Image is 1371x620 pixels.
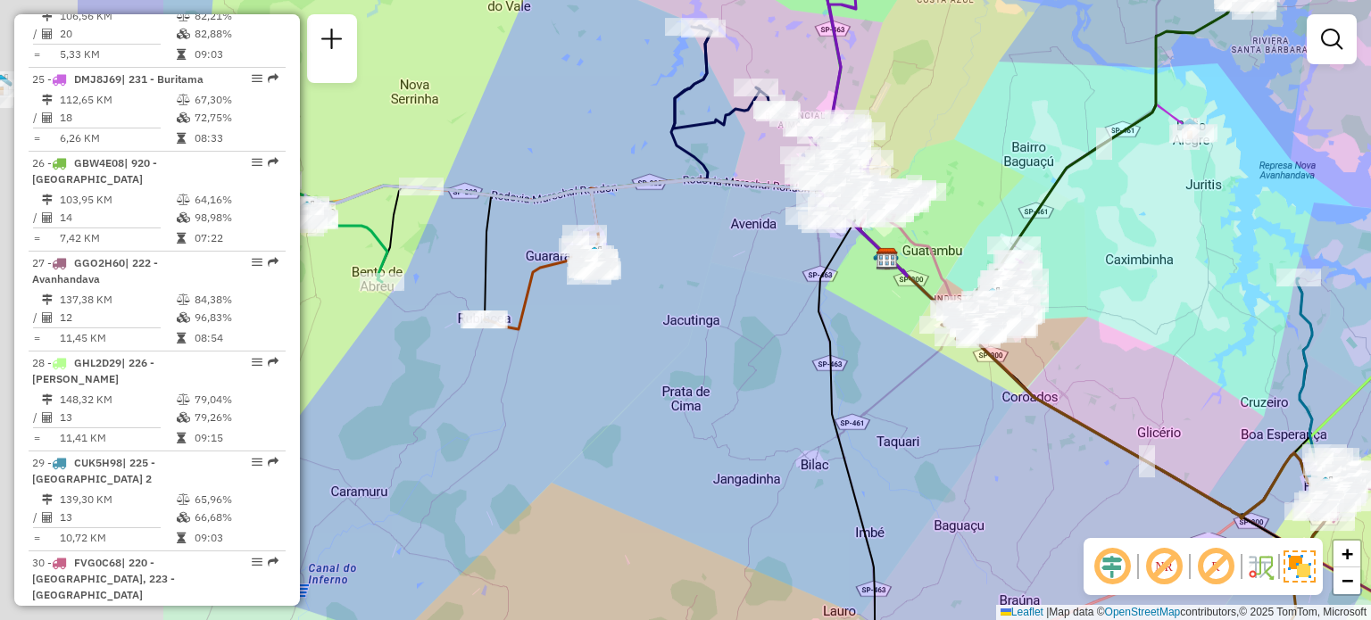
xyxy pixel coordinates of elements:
[32,309,41,327] td: /
[59,309,176,327] td: 12
[194,229,278,247] td: 07:22
[194,209,278,227] td: 98,98%
[59,45,176,63] td: 5,33 KM
[32,508,41,526] td: /
[74,456,122,469] span: CUK5H98
[32,156,157,186] span: | 920 - [GEOGRAPHIC_DATA]
[59,529,176,547] td: 10,72 KM
[1342,569,1353,591] span: −
[1284,550,1316,583] img: Exibir/Ocultar setores
[59,25,176,43] td: 20
[59,209,176,227] td: 14
[268,157,278,168] em: Rota exportada
[252,257,262,268] em: Opções
[177,433,186,443] i: Tempo total em rota
[32,529,41,547] td: =
[177,394,190,405] i: % de utilização do peso
[59,329,176,347] td: 11,45 KM
[42,512,53,523] i: Total de Atividades
[42,412,53,423] i: Total de Atividades
[42,294,53,305] i: Distância Total
[876,247,899,270] img: CDD Araçatuba
[59,508,176,526] td: 13
[42,212,53,223] i: Total de Atividades
[32,256,158,285] span: | 222 - Avanhandava
[42,29,53,39] i: Total de Atividades
[59,291,176,309] td: 137,38 KM
[177,29,190,39] i: % de utilização da cubagem
[42,394,53,405] i: Distância Total
[42,312,53,323] i: Total de Atividades
[252,73,262,84] em: Opções
[314,21,350,62] a: Nova sessão e pesquisa
[194,391,278,409] td: 79,04%
[194,91,278,109] td: 67,30%
[1046,606,1049,618] span: |
[59,409,176,426] td: 13
[1091,545,1134,588] span: Ocultar deslocamento
[1001,606,1043,618] a: Leaflet
[1142,545,1185,588] span: Exibir NR
[177,112,190,123] i: % de utilização da cubagem
[1342,542,1353,565] span: +
[1178,117,1201,140] img: BREJO ALEGRE
[121,72,204,86] span: | 231 - Buritama
[177,294,190,305] i: % de utilização do peso
[74,256,125,269] span: GGO2H60
[194,25,278,43] td: 82,88%
[252,457,262,467] em: Opções
[194,491,278,508] td: 65,96%
[252,557,262,567] em: Opções
[32,25,41,43] td: /
[194,291,278,309] td: 84,38%
[32,109,41,127] td: /
[177,133,186,144] i: Tempo total em rota
[177,512,190,523] i: % de utilização da cubagem
[268,557,278,567] em: Rota exportada
[268,73,278,84] em: Rota exportada
[194,429,278,447] td: 09:15
[268,257,278,268] em: Rota exportada
[177,412,190,423] i: % de utilização da cubagem
[59,129,176,147] td: 6,26 KM
[194,409,278,426] td: 79,26%
[177,333,186,343] i: Tempo total em rota
[194,529,278,547] td: 09:03
[268,357,278,368] em: Rota exportada
[32,456,155,485] span: | 225 - [GEOGRAPHIC_DATA] 2
[252,357,262,368] em: Opções
[42,494,53,505] i: Distância Total
[1334,541,1360,567] a: Zoom in
[194,309,278,327] td: 96,83%
[59,91,176,109] td: 112,65 KM
[1105,606,1181,618] a: OpenStreetMap
[59,229,176,247] td: 7,42 KM
[177,233,186,244] i: Tempo total em rota
[194,191,278,209] td: 64,16%
[177,533,186,543] i: Tempo total em rota
[32,556,175,601] span: | 220 - [GEOGRAPHIC_DATA], 223 - [GEOGRAPHIC_DATA]
[74,556,121,569] span: FVG0C68
[32,156,157,186] span: 26 -
[873,247,896,270] img: 625 UDC Light Campus Universitário
[1314,21,1350,57] a: Exibir filtros
[252,157,262,168] em: Opções
[59,491,176,508] td: 139,30 KM
[59,191,176,209] td: 103,95 KM
[268,457,278,467] em: Rota exportada
[177,194,190,205] i: % de utilização do peso
[177,95,190,105] i: % de utilização do peso
[1194,545,1237,588] span: Exibir rótulo
[1334,567,1360,594] a: Zoom out
[996,605,1371,620] div: Map data © contributors,© 2025 TomTom, Microsoft
[32,356,154,385] span: | 226 - [PERSON_NAME]
[1246,552,1275,581] img: Fluxo de ruas
[32,209,41,227] td: /
[177,49,186,60] i: Tempo total em rota
[42,112,53,123] i: Total de Atividades
[32,229,41,247] td: =
[194,329,278,347] td: 08:54
[194,129,278,147] td: 08:33
[583,245,606,269] img: GUARARAPES
[194,109,278,127] td: 72,75%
